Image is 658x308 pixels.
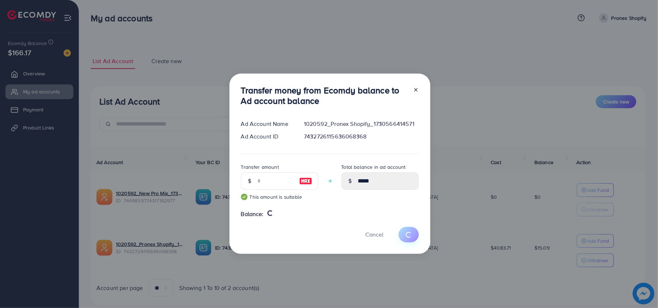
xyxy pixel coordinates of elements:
[235,132,298,141] div: Ad Account ID
[241,194,248,200] img: guide
[241,193,318,201] small: This amount is suitable
[241,85,407,106] h3: Transfer money from Ecomdy balance to Ad account balance
[298,120,424,128] div: 1020592_Pronex Shopify_1730566414571
[366,230,384,238] span: Cancel
[341,163,406,171] label: Total balance in ad account
[298,132,424,141] div: 7432726115636068368
[299,177,312,185] img: image
[241,163,279,171] label: Transfer amount
[241,210,264,218] span: Balance:
[357,227,393,242] button: Cancel
[235,120,298,128] div: Ad Account Name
